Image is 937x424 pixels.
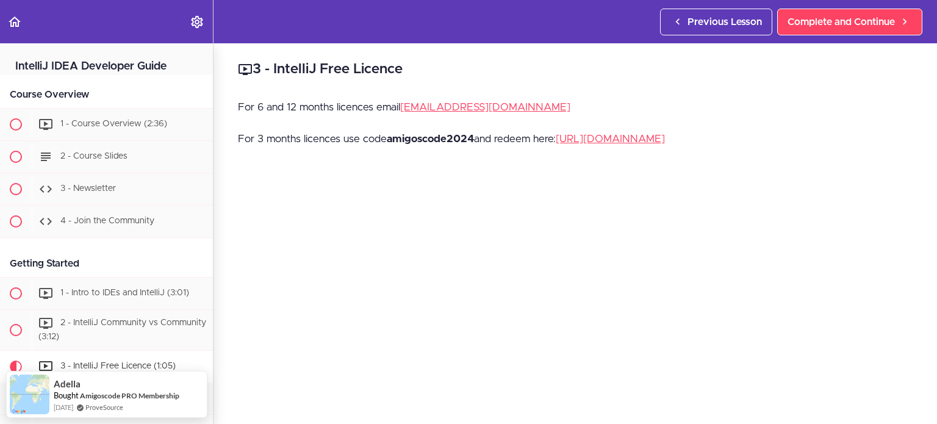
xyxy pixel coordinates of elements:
[400,102,570,112] a: [EMAIL_ADDRESS][DOMAIN_NAME]
[54,379,81,389] span: Adella
[85,402,123,412] a: ProveSource
[80,391,179,400] a: Amigoscode PRO Membership
[777,9,922,35] a: Complete and Continue
[7,15,22,29] svg: Back to course curriculum
[556,134,665,144] a: [URL][DOMAIN_NAME]
[687,15,762,29] span: Previous Lesson
[54,390,79,400] span: Bought
[190,15,204,29] svg: Settings Menu
[60,217,154,225] span: 4 - Join the Community
[54,402,73,412] span: [DATE]
[238,59,913,80] h2: 3 - IntelliJ Free Licence
[660,9,772,35] a: Previous Lesson
[60,184,116,193] span: 3 - Newsletter
[38,318,206,341] span: 2 - IntelliJ Community vs Community (3:12)
[10,375,49,414] img: provesource social proof notification image
[387,134,474,144] strong: amigoscode2024
[60,152,127,160] span: 2 - Course Slides
[60,289,189,297] span: 1 - Intro to IDEs and IntelliJ (3:01)
[238,98,913,117] p: For 6 and 12 months licences email
[238,130,913,148] p: For 3 months licences use code and redeem here:
[60,362,176,370] span: 3 - IntelliJ Free Licence (1:05)
[60,120,167,128] span: 1 - Course Overview (2:36)
[788,15,895,29] span: Complete and Continue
